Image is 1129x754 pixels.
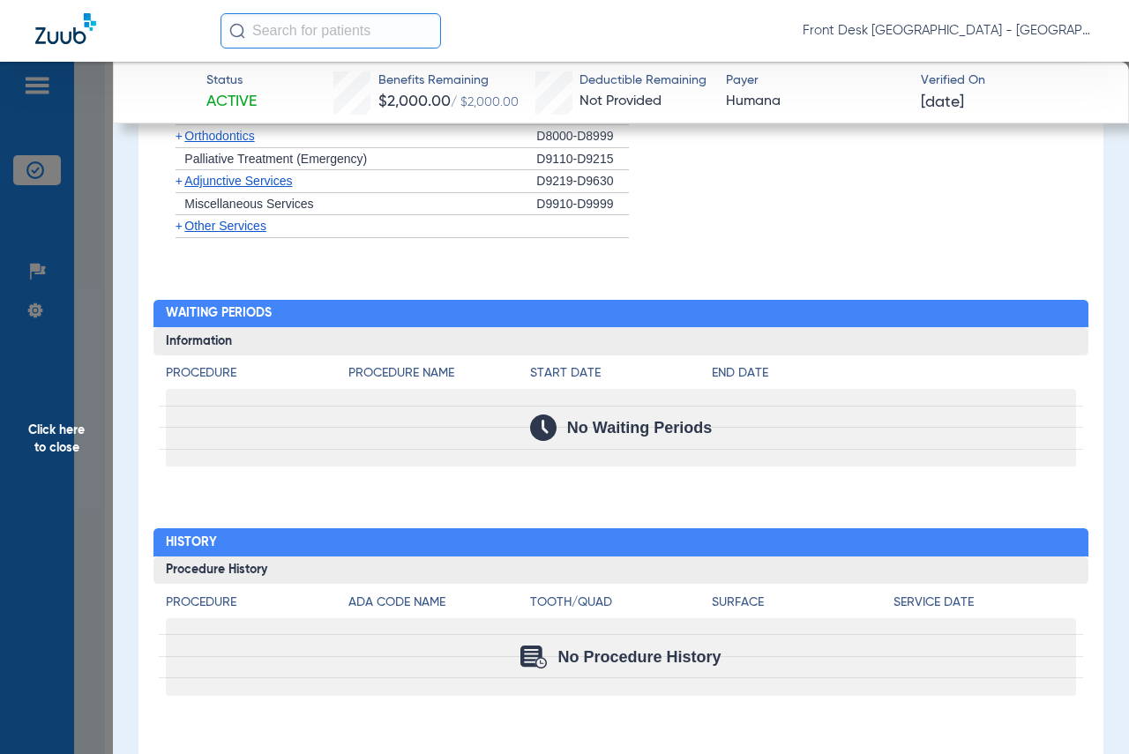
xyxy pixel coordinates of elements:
span: Deductible Remaining [579,71,707,90]
span: No Waiting Periods [567,419,712,437]
h3: Procedure History [153,556,1088,585]
app-breakdown-title: Procedure [166,364,348,389]
span: [DATE] [921,92,964,114]
h4: Start Date [530,364,712,383]
span: + [176,129,183,143]
span: Status [206,71,257,90]
span: Benefits Remaining [378,71,519,90]
span: $2,000.00 [378,93,451,109]
div: D8000-D8999 [536,125,629,148]
img: Calendar [530,414,557,441]
app-breakdown-title: End Date [712,364,1076,389]
h4: Procedure Name [348,364,530,383]
span: Not Provided [579,94,662,108]
img: Calendar [520,646,547,668]
span: Other Services [184,219,266,233]
h4: Surface [712,593,893,612]
app-breakdown-title: Service Date [893,593,1075,618]
span: Adjunctive Services [184,174,292,188]
div: D9910-D9999 [536,193,629,216]
span: Payer [726,71,905,90]
h4: ADA Code Name [348,593,530,612]
h4: Tooth/Quad [530,593,712,612]
span: Orthodontics [184,129,254,143]
h4: Service Date [893,593,1075,612]
app-breakdown-title: ADA Code Name [348,593,530,618]
h4: End Date [712,364,1076,383]
app-breakdown-title: Tooth/Quad [530,593,712,618]
h4: Procedure [166,593,348,612]
span: Front Desk [GEOGRAPHIC_DATA] - [GEOGRAPHIC_DATA] | My Community Dental Centers [803,22,1094,40]
span: Active [206,91,257,113]
span: + [176,174,183,188]
app-breakdown-title: Procedure Name [348,364,530,389]
div: D9110-D9215 [536,148,629,171]
div: D9219-D9630 [536,170,629,193]
input: Search for patients [221,13,441,49]
span: Palliative Treatment (Emergency) [184,152,367,166]
img: Zuub Logo [35,13,96,44]
span: Verified On [921,71,1100,90]
h3: Information [153,327,1088,355]
app-breakdown-title: Procedure [166,593,348,618]
span: Miscellaneous Services [184,197,313,211]
h4: Procedure [166,364,348,383]
iframe: Chat Widget [1041,669,1129,754]
app-breakdown-title: Start Date [530,364,712,389]
img: Search Icon [229,23,245,39]
span: / $2,000.00 [451,96,519,108]
h2: Waiting Periods [153,300,1088,328]
span: Humana [726,91,905,113]
h2: History [153,528,1088,556]
span: + [176,219,183,233]
span: No Procedure History [557,648,721,666]
app-breakdown-title: Surface [712,593,893,618]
